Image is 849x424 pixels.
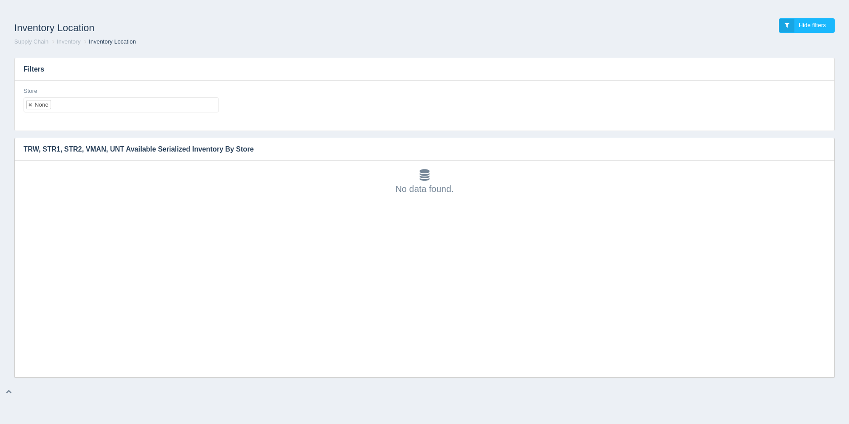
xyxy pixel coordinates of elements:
h1: Inventory Location [14,18,424,38]
span: Hide filters [799,22,826,28]
label: Store [24,87,37,96]
h3: TRW, STR1, STR2, VMAN, UNT Available Serialized Inventory By Store [15,138,821,160]
div: None [35,102,48,108]
div: No data found. [24,169,825,195]
li: Inventory Location [82,38,136,46]
a: Supply Chain [14,38,48,45]
a: Inventory [57,38,80,45]
a: Hide filters [779,18,835,33]
h3: Filters [15,58,834,80]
